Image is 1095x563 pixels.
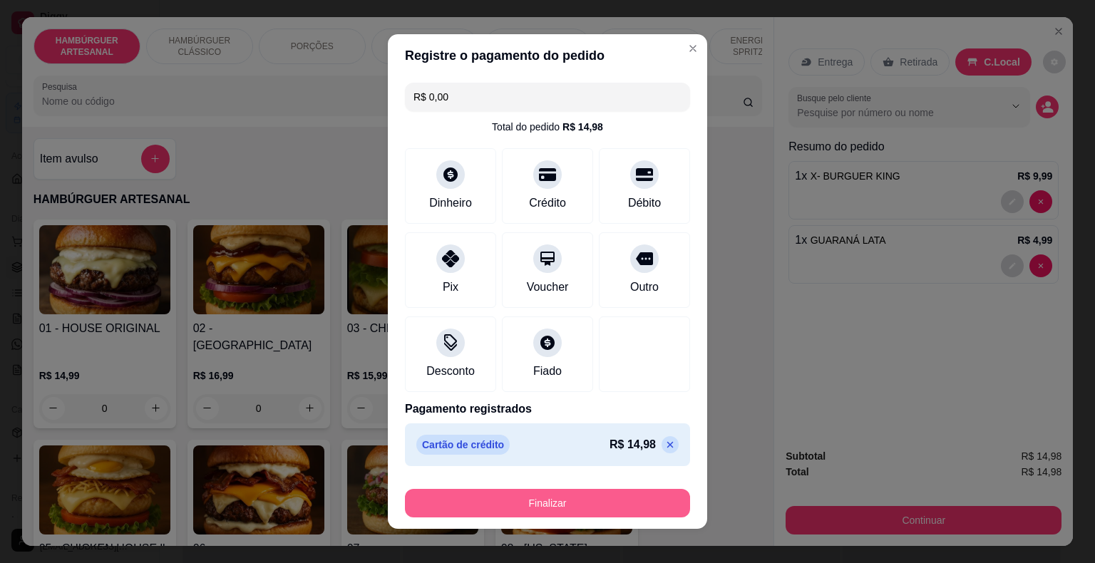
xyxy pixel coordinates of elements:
div: Fiado [533,363,562,380]
div: Dinheiro [429,195,472,212]
div: R$ 14,98 [562,120,603,134]
div: Voucher [527,279,569,296]
p: Cartão de crédito [416,435,510,455]
button: Finalizar [405,489,690,517]
div: Débito [628,195,661,212]
input: Ex.: hambúrguer de cordeiro [413,83,682,111]
div: Desconto [426,363,475,380]
div: Outro [630,279,659,296]
p: R$ 14,98 [610,436,656,453]
div: Crédito [529,195,566,212]
header: Registre o pagamento do pedido [388,34,707,77]
div: Pix [443,279,458,296]
p: Pagamento registrados [405,401,690,418]
button: Close [682,37,704,60]
div: Total do pedido [492,120,603,134]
